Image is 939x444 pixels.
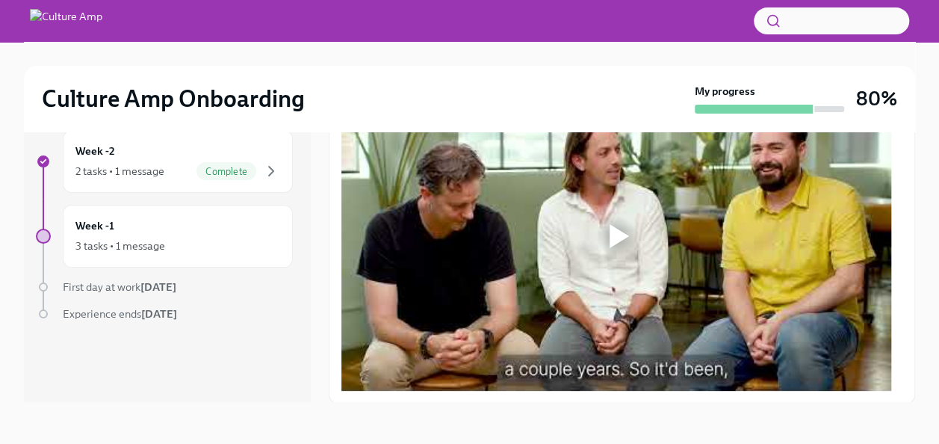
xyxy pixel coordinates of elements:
[75,143,115,159] h6: Week -2
[140,280,176,294] strong: [DATE]
[42,84,305,114] h2: Culture Amp Onboarding
[75,164,164,179] div: 2 tasks • 1 message
[30,9,102,33] img: Culture Amp
[36,205,293,268] a: Week -13 tasks • 1 message
[63,307,177,321] span: Experience ends
[196,166,256,177] span: Complete
[75,218,114,234] h6: Week -1
[856,85,897,112] h3: 80%
[36,280,293,295] a: First day at work[DATE]
[695,84,755,99] strong: My progress
[141,307,177,321] strong: [DATE]
[36,130,293,193] a: Week -22 tasks • 1 messageComplete
[63,280,176,294] span: First day at work
[75,238,165,253] div: 3 tasks • 1 message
